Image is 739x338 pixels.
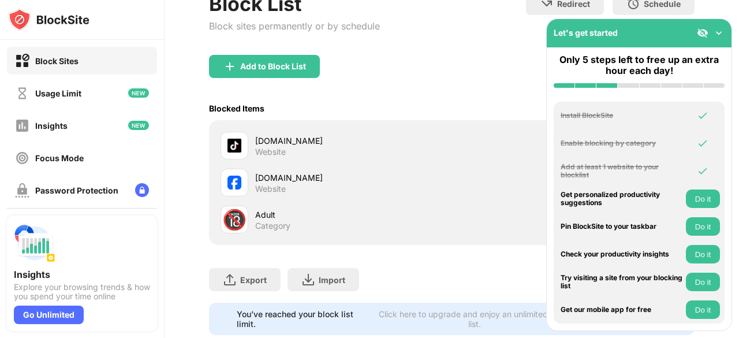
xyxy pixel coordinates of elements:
[227,176,241,190] img: favicons
[227,139,241,153] img: favicons
[15,151,29,165] img: focus-off.svg
[561,191,683,207] div: Get personalized productivity suggestions
[255,209,452,221] div: Adult
[15,54,29,68] img: block-on.svg
[561,163,683,180] div: Add at least 1 website to your blocklist
[554,54,725,76] div: Only 5 steps left to free up an extra hour each day!
[35,56,79,66] div: Block Sites
[561,112,683,120] div: Install BlockSite
[561,222,683,231] div: Pin BlockSite to your taskbar
[128,88,149,98] img: new-icon.svg
[255,135,452,147] div: [DOMAIN_NAME]
[255,221,290,231] div: Category
[686,217,720,236] button: Do it
[255,172,452,184] div: [DOMAIN_NAME]
[135,183,149,197] img: lock-menu.svg
[686,245,720,263] button: Do it
[240,62,306,71] div: Add to Block List
[686,190,720,208] button: Do it
[686,273,720,291] button: Do it
[697,138,708,149] img: omni-check.svg
[240,275,267,285] div: Export
[561,250,683,258] div: Check your productivity insights
[686,300,720,319] button: Do it
[35,153,84,163] div: Focus Mode
[713,27,725,39] img: omni-setup-toggle.svg
[8,8,89,31] img: logo-blocksite.svg
[697,110,708,121] img: omni-check.svg
[15,86,29,101] img: time-usage-off.svg
[561,274,683,291] div: Try visiting a site from your blocking list
[35,121,68,131] div: Insights
[561,139,683,147] div: Enable blocking by category
[561,306,683,314] div: Get our mobile app for free
[697,165,708,177] img: omni-check.svg
[35,88,81,98] div: Usage Limit
[14,283,150,301] div: Explore your browsing trends & how you spend your time online
[237,309,369,329] div: You’ve reached your block list limit.
[319,275,345,285] div: Import
[376,309,574,329] div: Click here to upgrade and enjoy an unlimited block list.
[222,208,247,232] div: 🔞
[209,20,380,32] div: Block sites permanently or by schedule
[35,185,118,195] div: Password Protection
[255,147,286,157] div: Website
[14,269,150,280] div: Insights
[128,121,149,130] img: new-icon.svg
[209,103,264,113] div: Blocked Items
[697,27,708,39] img: eye-not-visible.svg
[14,306,84,324] div: Go Unlimited
[255,184,286,194] div: Website
[554,28,618,38] div: Let's get started
[15,183,29,198] img: password-protection-off.svg
[14,222,55,264] img: push-insights.svg
[15,118,29,133] img: insights-off.svg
